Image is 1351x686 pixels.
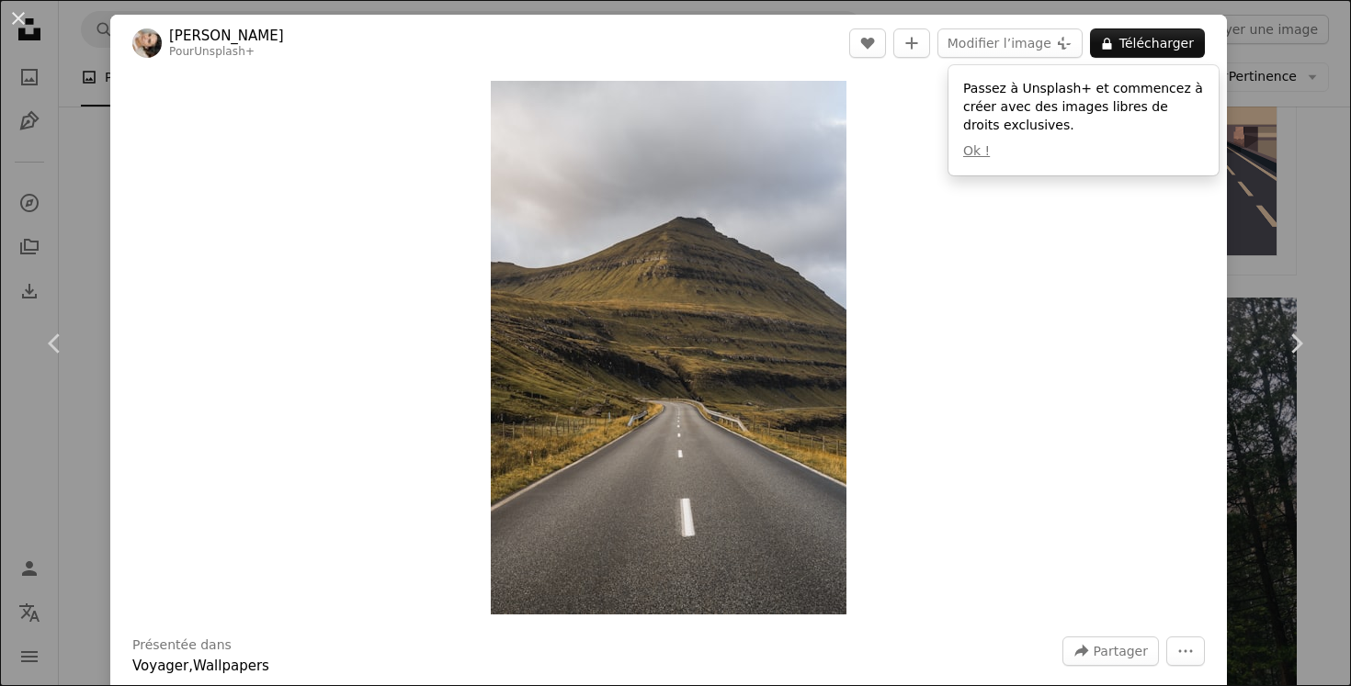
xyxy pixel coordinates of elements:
[963,142,990,161] button: Ok !
[1062,636,1159,666] button: Partager cette image
[849,28,886,58] button: J’aime
[169,27,284,45] a: [PERSON_NAME]
[1090,28,1205,58] button: Télécharger
[194,45,255,58] a: Unsplash+
[132,28,162,58] img: Accéder au profil de Polina Kuzovkova
[193,658,269,674] a: Wallpapers
[937,28,1083,58] button: Modifier l’image
[169,45,284,60] div: Pour
[1241,255,1351,432] a: Suivant
[132,658,188,674] a: Voyager
[1094,637,1148,665] span: Partager
[948,65,1219,175] div: Passez à Unsplash+ et commencez à créer avec des images libres de droits exclusives.
[491,81,846,614] button: Zoom sur cette image
[132,636,232,655] h3: Présentée dans
[1166,636,1205,666] button: Plus d’actions
[491,81,846,614] img: Une route vide avec une montagne en arrière-plan
[188,658,193,674] span: ,
[893,28,930,58] button: Ajouter à la collection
